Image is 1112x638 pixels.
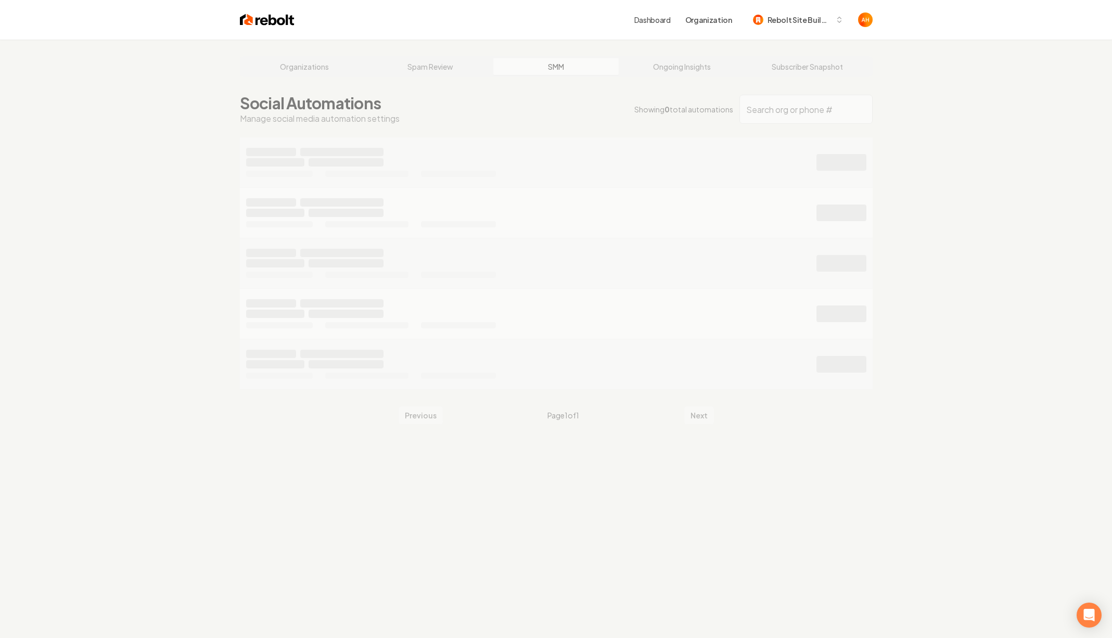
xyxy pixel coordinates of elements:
[679,10,738,29] button: Organization
[858,12,873,27] button: Open user button
[240,12,295,27] img: Rebolt Logo
[634,15,671,25] a: Dashboard
[753,15,763,25] img: Rebolt Site Builder
[768,15,831,25] span: Rebolt Site Builder
[1077,603,1102,628] div: Open Intercom Messenger
[858,12,873,27] img: Anthony Hurgoi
